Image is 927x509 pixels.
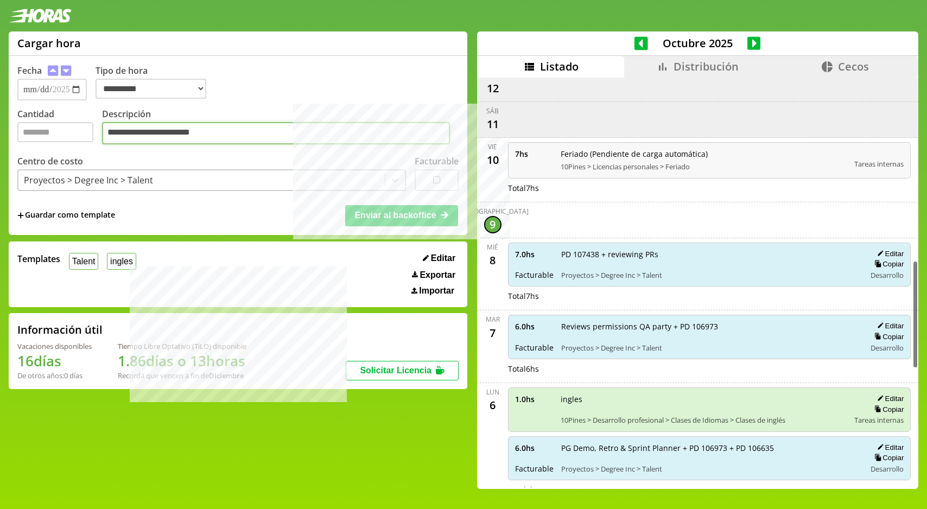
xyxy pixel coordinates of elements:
span: PG Demo, Retro & Sprint Planner + PD 106973 + PD 106635 [561,443,859,453]
div: Total 7 hs [508,485,911,495]
div: lun [486,387,499,397]
button: Exportar [409,270,459,281]
div: 9 [484,216,501,233]
span: Proyectos > Degree Inc > Talent [561,464,859,474]
b: Diciembre [209,371,244,380]
span: Tareas internas [854,415,904,425]
button: Enviar al backoffice [345,205,458,226]
span: 7 hs [515,149,553,159]
span: +Guardar como template [17,209,115,221]
div: 12 [484,80,501,97]
button: Editar [874,249,904,258]
div: mar [486,315,500,324]
span: Proyectos > Degree Inc > Talent [561,343,859,353]
div: [DEMOGRAPHIC_DATA] [457,207,529,216]
div: Total 6 hs [508,364,911,374]
h1: 1.86 días o 13 horas [118,351,246,371]
span: 6.0 hs [515,321,554,332]
div: mié [487,243,498,252]
span: Distribución [674,59,739,74]
span: Cecos [838,59,869,74]
button: Copiar [871,259,904,269]
span: ingles [561,394,847,404]
span: Facturable [515,270,554,280]
div: Proyectos > Degree Inc > Talent [24,174,153,186]
label: Tipo de hora [96,65,215,100]
span: 10Pines > Desarrollo profesional > Clases de Idiomas > Clases de inglés [561,415,847,425]
span: Octubre 2025 [648,36,747,50]
div: 8 [484,252,501,269]
span: Facturable [515,342,554,353]
button: ingles [107,253,136,270]
label: Cantidad [17,108,102,148]
span: + [17,209,24,221]
div: 10 [484,151,501,169]
textarea: Descripción [102,122,450,145]
button: Copiar [871,453,904,462]
div: scrollable content [477,78,918,488]
h1: Cargar hora [17,36,81,50]
div: Recordá que vencen a fin de [118,371,246,380]
span: Feriado (Pendiente de carga automática) [561,149,847,159]
h1: 16 días [17,351,92,371]
button: Editar [874,321,904,330]
button: Editar [874,394,904,403]
span: Reviews permissions QA party + PD 106973 [561,321,859,332]
button: Copiar [871,332,904,341]
span: Importar [419,286,454,296]
div: Vacaciones disponibles [17,341,92,351]
button: Talent [69,253,98,270]
div: sáb [486,106,499,116]
span: Facturable [515,463,554,474]
button: Editar [874,443,904,452]
label: Centro de costo [17,155,83,167]
button: Copiar [871,405,904,414]
h2: Información útil [17,322,103,337]
button: Editar [420,253,459,264]
span: 10Pines > Licencias personales > Feriado [561,162,847,171]
span: Desarrollo [871,464,904,474]
span: Solicitar Licencia [360,366,431,375]
div: 11 [484,116,501,133]
span: Exportar [420,270,455,280]
span: Editar [431,253,455,263]
div: Total 7 hs [508,183,911,193]
label: Descripción [102,108,459,148]
span: Tareas internas [854,159,904,169]
span: Proyectos > Degree Inc > Talent [561,270,859,280]
span: Templates [17,253,60,265]
div: De otros años: 0 días [17,371,92,380]
div: 7 [484,324,501,341]
span: 7.0 hs [515,249,554,259]
label: Facturable [415,155,459,167]
input: Cantidad [17,122,93,142]
div: Tiempo Libre Optativo (TiLO) disponible [118,341,246,351]
button: Solicitar Licencia [346,361,459,380]
span: 6.0 hs [515,443,554,453]
span: PD 107438 + reviewing PRs [561,249,859,259]
span: Listado [540,59,579,74]
div: 6 [484,397,501,414]
span: Desarrollo [871,343,904,353]
span: Desarrollo [871,270,904,280]
div: Total 7 hs [508,291,911,301]
img: logotipo [9,9,72,23]
div: vie [488,142,497,151]
span: 1.0 hs [515,394,553,404]
select: Tipo de hora [96,79,206,99]
span: Enviar al backoffice [354,211,436,220]
label: Fecha [17,65,42,77]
